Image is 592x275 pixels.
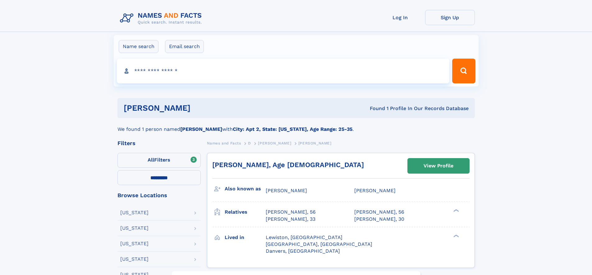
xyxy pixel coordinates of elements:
[298,141,332,145] span: [PERSON_NAME]
[148,157,154,163] span: All
[258,139,291,147] a: [PERSON_NAME]
[117,10,207,27] img: Logo Names and Facts
[165,40,204,53] label: Email search
[248,141,251,145] span: D
[354,188,396,193] span: [PERSON_NAME]
[120,210,149,215] div: [US_STATE]
[120,257,149,262] div: [US_STATE]
[280,105,469,112] div: Found 1 Profile In Our Records Database
[119,40,158,53] label: Name search
[233,126,352,132] b: City: Apt 2, State: [US_STATE], Age Range: 25-35
[212,161,364,169] a: [PERSON_NAME], Age [DEMOGRAPHIC_DATA]
[124,104,280,112] h1: [PERSON_NAME]
[266,216,315,223] a: [PERSON_NAME], 33
[266,209,316,215] a: [PERSON_NAME], 56
[207,139,241,147] a: Names and Facts
[266,234,342,240] span: Lewiston, [GEOGRAPHIC_DATA]
[225,232,266,243] h3: Lived in
[452,234,459,238] div: ❯
[117,59,450,83] input: search input
[117,140,201,146] div: Filters
[225,207,266,217] h3: Relatives
[258,141,291,145] span: [PERSON_NAME]
[354,209,404,215] a: [PERSON_NAME], 56
[117,153,201,168] label: Filters
[408,158,469,173] a: View Profile
[354,216,404,223] a: [PERSON_NAME], 30
[375,10,425,25] a: Log In
[266,188,307,193] span: [PERSON_NAME]
[452,59,475,83] button: Search Button
[452,209,459,213] div: ❯
[248,139,251,147] a: D
[117,193,201,198] div: Browse Locations
[266,248,340,254] span: Danvers, [GEOGRAPHIC_DATA]
[225,184,266,194] h3: Also known as
[120,241,149,246] div: [US_STATE]
[117,118,475,133] div: We found 1 person named with .
[180,126,222,132] b: [PERSON_NAME]
[425,10,475,25] a: Sign Up
[266,241,372,247] span: [GEOGRAPHIC_DATA], [GEOGRAPHIC_DATA]
[424,159,453,173] div: View Profile
[120,226,149,231] div: [US_STATE]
